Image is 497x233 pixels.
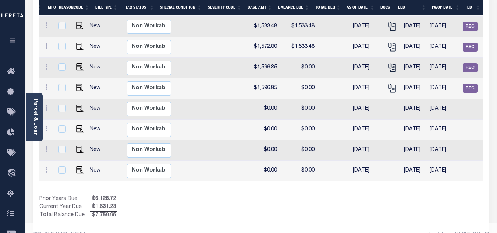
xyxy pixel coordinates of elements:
span: REC [463,84,478,93]
td: Current Year Due [39,203,90,211]
td: $0.00 [280,120,317,140]
td: [DATE] [401,120,427,140]
td: Prior Years Due [39,195,90,203]
td: [DATE] [350,58,383,78]
td: $0.00 [280,78,317,99]
td: [DATE] [401,140,427,161]
span: $7,759.95 [90,212,117,220]
a: REC [463,65,478,70]
td: [DATE] [427,99,460,120]
i: travel_explore [7,169,19,178]
a: Parcel & Loan [33,99,38,136]
span: REC [463,22,478,31]
td: New [87,161,107,181]
td: [DATE] [401,78,427,99]
td: New [87,37,107,58]
td: New [87,120,107,140]
td: [DATE] [350,17,383,37]
td: $1,533.48 [280,17,317,37]
span: $1,631.23 [90,203,117,211]
td: [DATE] [401,58,427,78]
td: [DATE] [427,58,460,78]
td: $0.00 [280,58,317,78]
td: [DATE] [427,120,460,140]
td: New [87,99,107,120]
td: $0.00 [249,161,280,181]
td: [DATE] [350,78,383,99]
td: [DATE] [350,140,383,161]
td: [DATE] [427,140,460,161]
td: $0.00 [280,161,317,181]
a: REC [463,24,478,29]
td: [DATE] [350,120,383,140]
td: [DATE] [427,161,460,181]
td: Total Balance Due [39,211,90,219]
td: [DATE] [350,37,383,58]
td: [DATE] [350,99,383,120]
td: New [87,78,107,99]
td: $0.00 [249,99,280,120]
td: New [87,17,107,37]
span: REC [463,63,478,72]
span: $6,128.72 [90,195,117,203]
td: [DATE] [401,37,427,58]
td: [DATE] [427,37,460,58]
td: New [87,58,107,78]
td: [DATE] [427,78,460,99]
td: $1,533.48 [249,17,280,37]
td: $0.00 [249,120,280,140]
span: REC [463,43,478,52]
td: [DATE] [401,17,427,37]
a: REC [463,45,478,50]
td: $0.00 [249,140,280,161]
td: $0.00 [280,140,317,161]
td: [DATE] [401,161,427,181]
td: $1,596.85 [249,78,280,99]
td: $1,572.80 [249,37,280,58]
td: $1,596.85 [249,58,280,78]
a: REC [463,86,478,91]
td: $1,533.48 [280,37,317,58]
td: New [87,140,107,161]
td: [DATE] [350,161,383,181]
td: [DATE] [401,99,427,120]
td: $0.00 [280,99,317,120]
td: [DATE] [427,17,460,37]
